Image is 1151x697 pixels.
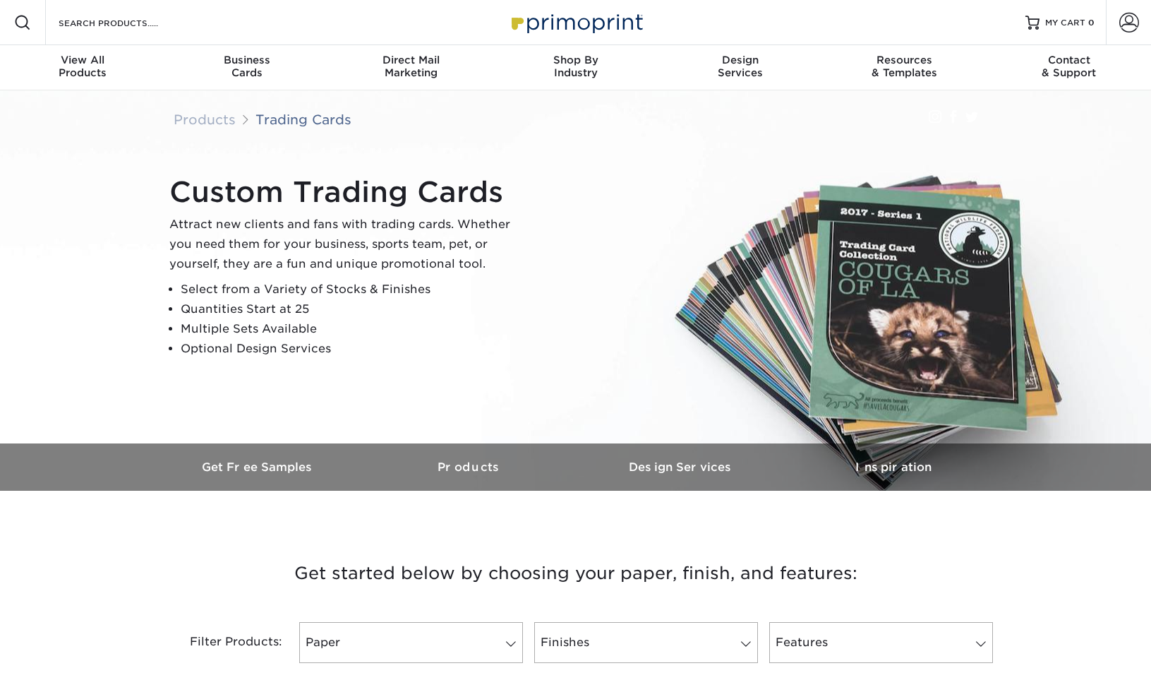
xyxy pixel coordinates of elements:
a: Products [364,443,576,491]
a: Direct MailMarketing [329,45,493,90]
a: Products [174,112,236,127]
li: Quantities Start at 25 [181,299,522,319]
img: Primoprint [505,7,646,37]
a: Resources& Templates [822,45,987,90]
a: Trading Cards [255,112,351,127]
p: Attract new clients and fans with trading cards. Whether you need them for your business, sports ... [169,215,522,274]
span: Design [658,54,822,66]
span: 0 [1088,18,1095,28]
span: Direct Mail [329,54,493,66]
div: Filter Products: [152,622,294,663]
h3: Inspiration [788,460,999,474]
a: DesignServices [658,45,822,90]
div: & Templates [822,54,987,79]
div: & Support [987,54,1151,79]
div: Services [658,54,822,79]
a: Shop ByIndustry [493,45,658,90]
h3: Get started below by choosing your paper, finish, and features: [163,542,989,605]
li: Select from a Variety of Stocks & Finishes [181,280,522,299]
span: Resources [822,54,987,66]
h3: Products [364,460,576,474]
a: Finishes [534,622,758,663]
input: SEARCH PRODUCTS..... [57,14,195,31]
h3: Design Services [576,460,788,474]
div: Industry [493,54,658,79]
span: MY CART [1045,17,1085,29]
a: Get Free Samples [152,443,364,491]
a: Contact& Support [987,45,1151,90]
a: Inspiration [788,443,999,491]
span: Contact [987,54,1151,66]
h3: Get Free Samples [152,460,364,474]
a: Features [769,622,993,663]
h1: Custom Trading Cards [169,175,522,209]
li: Multiple Sets Available [181,319,522,339]
a: Paper [299,622,523,663]
a: Design Services [576,443,788,491]
span: Business [164,54,329,66]
div: Marketing [329,54,493,79]
span: Shop By [493,54,658,66]
div: Cards [164,54,329,79]
li: Optional Design Services [181,339,522,359]
a: BusinessCards [164,45,329,90]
